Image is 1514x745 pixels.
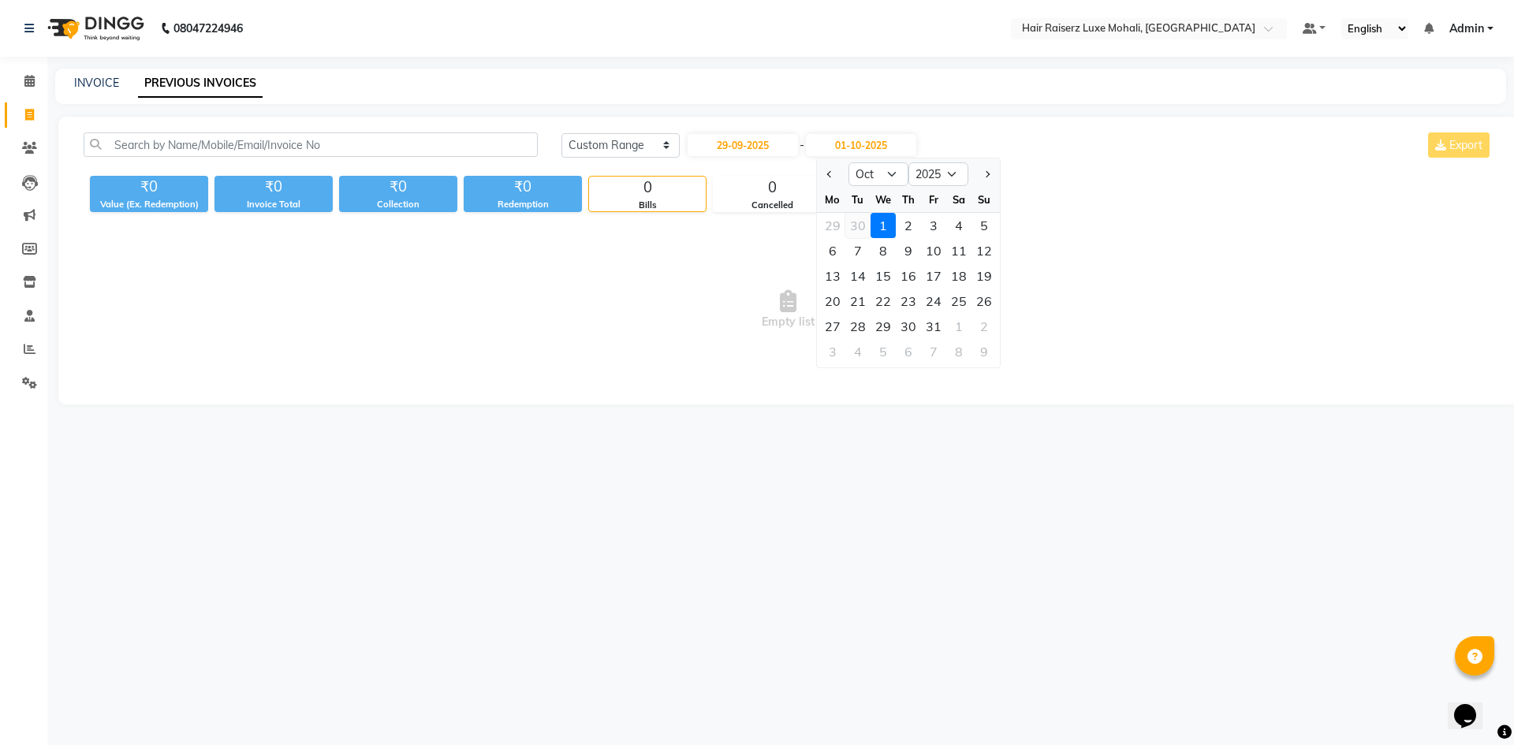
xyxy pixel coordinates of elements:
[946,187,971,212] div: Sa
[820,187,845,212] div: Mo
[845,314,871,339] div: Tuesday, October 28, 2025
[946,314,971,339] div: 1
[214,176,333,198] div: ₹0
[84,231,1493,389] span: Empty list
[845,238,871,263] div: 7
[921,339,946,364] div: Friday, November 7, 2025
[946,289,971,314] div: 25
[845,263,871,289] div: 14
[845,289,871,314] div: Tuesday, October 21, 2025
[806,134,916,156] input: End Date
[921,263,946,289] div: 17
[979,162,993,187] button: Next month
[845,213,871,238] div: Tuesday, September 30, 2025
[896,263,921,289] div: Thursday, October 16, 2025
[946,213,971,238] div: 4
[871,238,896,263] div: 8
[714,199,830,212] div: Cancelled
[896,289,921,314] div: Thursday, October 23, 2025
[820,238,845,263] div: 6
[896,339,921,364] div: 6
[971,238,997,263] div: Sunday, October 12, 2025
[871,238,896,263] div: Wednesday, October 8, 2025
[946,263,971,289] div: Saturday, October 18, 2025
[90,176,208,198] div: ₹0
[845,263,871,289] div: Tuesday, October 14, 2025
[946,263,971,289] div: 18
[921,314,946,339] div: Friday, October 31, 2025
[921,213,946,238] div: 3
[820,213,845,238] div: Monday, September 29, 2025
[971,289,997,314] div: Sunday, October 26, 2025
[921,187,946,212] div: Fr
[339,176,457,198] div: ₹0
[90,198,208,211] div: Value (Ex. Redemption)
[921,289,946,314] div: 24
[971,314,997,339] div: 2
[820,314,845,339] div: Monday, October 27, 2025
[871,289,896,314] div: 22
[921,238,946,263] div: Friday, October 10, 2025
[339,198,457,211] div: Collection
[946,339,971,364] div: 8
[871,314,896,339] div: 29
[946,213,971,238] div: Saturday, October 4, 2025
[871,263,896,289] div: Wednesday, October 15, 2025
[871,339,896,364] div: Wednesday, November 5, 2025
[820,213,845,238] div: 29
[688,134,798,156] input: Start Date
[971,213,997,238] div: 5
[971,238,997,263] div: 12
[845,339,871,364] div: 4
[1449,20,1484,37] span: Admin
[971,187,997,212] div: Su
[800,137,804,154] span: -
[820,289,845,314] div: 20
[84,132,538,157] input: Search by Name/Mobile/Email/Invoice No
[845,314,871,339] div: 28
[848,162,908,186] select: Select month
[871,314,896,339] div: Wednesday, October 29, 2025
[589,199,706,212] div: Bills
[896,238,921,263] div: Thursday, October 9, 2025
[74,76,119,90] a: INVOICE
[871,213,896,238] div: Wednesday, October 1, 2025
[823,162,837,187] button: Previous month
[921,314,946,339] div: 31
[896,187,921,212] div: Th
[896,213,921,238] div: 2
[971,213,997,238] div: Sunday, October 5, 2025
[971,263,997,289] div: Sunday, October 19, 2025
[921,263,946,289] div: Friday, October 17, 2025
[946,314,971,339] div: Saturday, November 1, 2025
[896,289,921,314] div: 23
[971,339,997,364] div: Sunday, November 9, 2025
[921,289,946,314] div: Friday, October 24, 2025
[820,339,845,364] div: Monday, November 3, 2025
[908,162,968,186] select: Select year
[946,289,971,314] div: Saturday, October 25, 2025
[820,314,845,339] div: 27
[820,339,845,364] div: 3
[896,339,921,364] div: Thursday, November 6, 2025
[820,289,845,314] div: Monday, October 20, 2025
[464,198,582,211] div: Redemption
[871,263,896,289] div: 15
[871,213,896,238] div: 1
[214,198,333,211] div: Invoice Total
[896,314,921,339] div: 30
[820,238,845,263] div: Monday, October 6, 2025
[845,187,871,212] div: Tu
[971,339,997,364] div: 9
[40,6,148,50] img: logo
[946,339,971,364] div: Saturday, November 8, 2025
[714,177,830,199] div: 0
[921,339,946,364] div: 7
[871,339,896,364] div: 5
[921,238,946,263] div: 10
[921,213,946,238] div: Friday, October 3, 2025
[845,289,871,314] div: 21
[946,238,971,263] div: Saturday, October 11, 2025
[971,263,997,289] div: 19
[464,176,582,198] div: ₹0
